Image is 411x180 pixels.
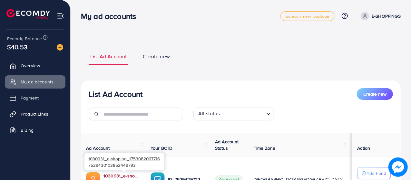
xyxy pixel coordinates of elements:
span: Ecomdy Balance [7,35,42,42]
span: Billing [21,127,34,133]
img: image [57,44,63,51]
img: image [390,159,406,175]
p: Add Fund [367,169,387,177]
a: E-SHOPPINGS [358,12,401,20]
span: Overview [21,62,40,69]
span: Time Zone [254,145,275,151]
img: logo [6,9,50,19]
span: List Ad Account [90,53,127,60]
a: Product Links [5,108,65,120]
a: Billing [5,124,65,137]
p: E-SHOPPINGS [372,12,401,20]
span: Your BC ID [151,145,173,151]
div: 7529430103852449793 [84,153,164,170]
span: $40.53 [7,42,27,52]
div: Search for option [193,108,274,120]
button: Create new [357,88,393,100]
a: 1030931_e-shoping_1753082067716 [103,173,140,179]
a: Payment [5,91,65,104]
button: Add Fund [357,167,391,179]
span: adreach_new_package [286,14,329,18]
span: 1030931_e-shoping_1753082067716 [88,156,160,162]
a: adreach_new_package [280,11,335,21]
span: Product Links [21,111,48,117]
h3: List Ad Account [89,90,142,99]
span: Action [357,145,370,151]
a: Overview [5,59,65,72]
span: Create new [143,53,170,60]
span: My ad accounts [21,79,54,85]
a: My ad accounts [5,75,65,88]
h3: My ad accounts [81,12,141,21]
span: Payment [21,95,39,101]
input: Search for option [222,109,264,119]
span: Ad Account [86,145,110,151]
img: menu [57,12,64,20]
span: Create new [363,91,387,97]
span: All status [197,109,221,119]
span: Ad Account Status [215,138,239,151]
